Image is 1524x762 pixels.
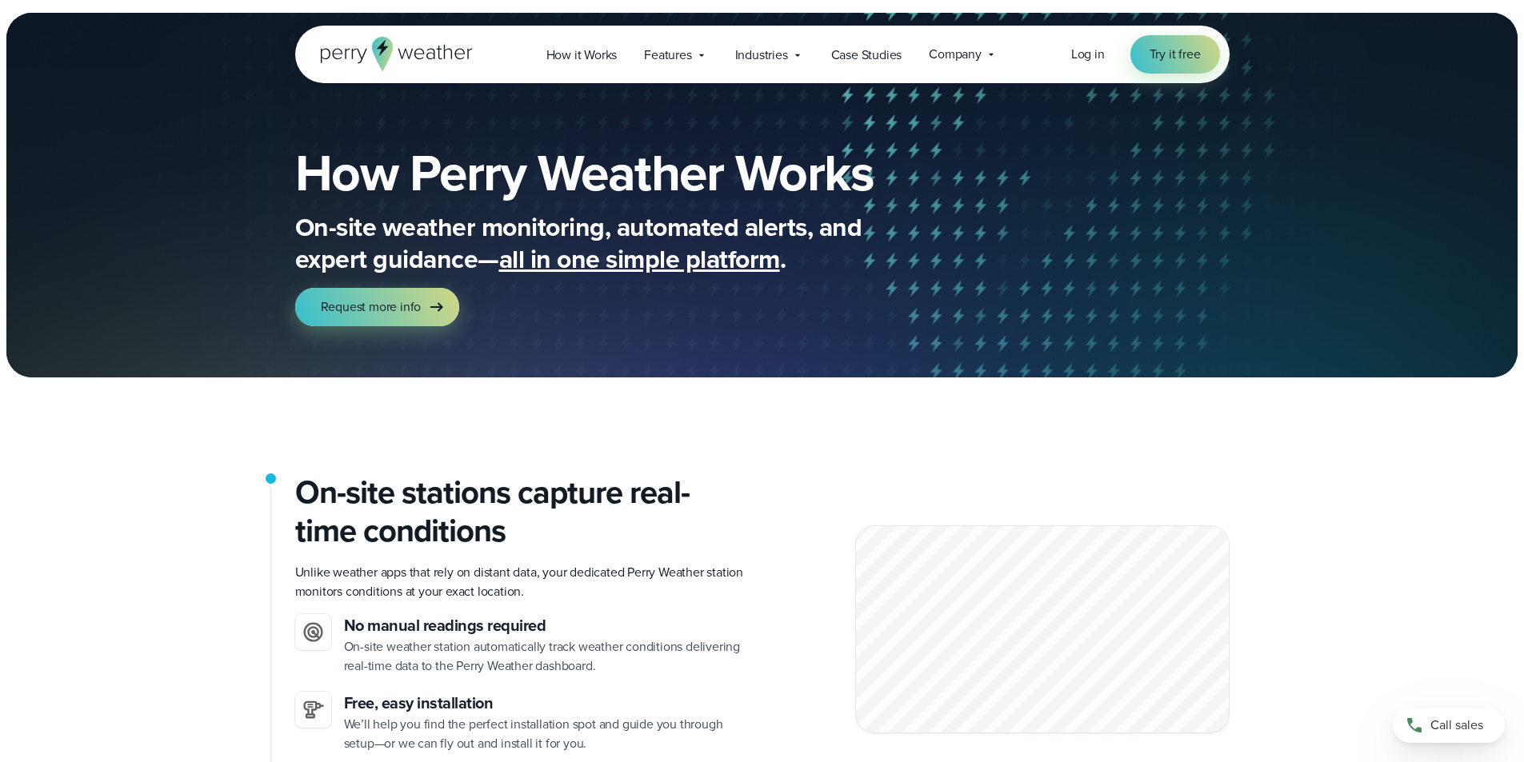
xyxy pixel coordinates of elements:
[321,297,422,317] span: Request more info
[295,147,990,198] h1: How Perry Weather Works
[735,46,788,65] span: Industries
[499,240,780,278] span: all in one simple platform
[831,46,902,65] span: Case Studies
[1071,45,1105,63] span: Log in
[344,692,750,715] h3: Free, easy installation
[295,288,460,326] a: Request more info
[1071,45,1105,64] a: Log in
[344,637,750,676] p: On-site weather station automatically track weather conditions delivering real-time data to the P...
[344,614,750,637] h3: No manual readings required
[1393,708,1505,743] a: Call sales
[929,45,982,64] span: Company
[295,211,935,275] p: On-site weather monitoring, automated alerts, and expert guidance— .
[546,46,618,65] span: How it Works
[1430,716,1483,735] span: Call sales
[1130,35,1220,74] a: Try it free
[295,473,750,550] h2: On-site stations capture real-time conditions
[1150,45,1201,64] span: Try it free
[295,563,750,601] p: Unlike weather apps that rely on distant data, your dedicated Perry Weather station monitors cond...
[344,715,750,753] p: We’ll help you find the perfect installation spot and guide you through setup—or we can fly out a...
[533,38,631,71] a: How it Works
[818,38,916,71] a: Case Studies
[644,46,691,65] span: Features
